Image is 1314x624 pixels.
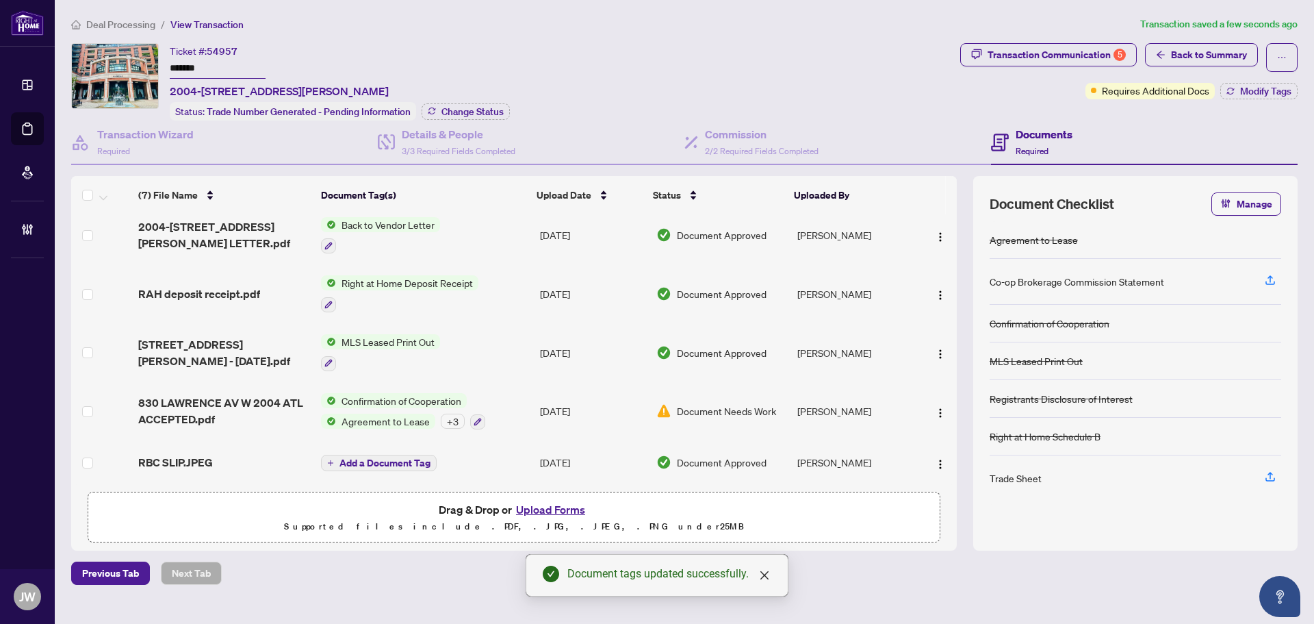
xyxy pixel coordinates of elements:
span: close [759,570,770,581]
span: Document Approved [677,227,766,242]
span: check-circle [543,566,559,582]
span: 2004-[STREET_ADDRESS][PERSON_NAME] LETTER.pdf [138,219,310,251]
button: Logo [929,224,951,246]
span: Document Needs Work [677,403,776,419]
span: Back to Vendor Letter [336,217,440,232]
div: Document tags updated successfully. [567,566,771,582]
h4: Transaction Wizard [97,126,194,142]
span: Trade Number Generated - Pending Information [207,105,411,118]
span: [STREET_ADDRESS][PERSON_NAME] - [DATE].pdf [138,336,310,369]
span: Document Approved [677,345,766,360]
img: Logo [935,349,946,360]
li: / [161,16,165,32]
span: Document Approved [677,455,766,470]
div: Confirmation of Cooperation [990,316,1109,331]
th: Status [647,176,788,214]
button: Status IconRight at Home Deposit Receipt [321,275,478,312]
span: Modify Tags [1240,86,1291,96]
span: Required [1016,146,1048,156]
span: MLS Leased Print Out [336,334,440,349]
img: Logo [935,290,946,301]
td: [PERSON_NAME] [792,440,916,484]
div: Agreement to Lease [990,232,1078,247]
button: Add a Document Tag [321,455,437,471]
td: [PERSON_NAME] [792,323,916,382]
span: Manage [1237,193,1272,215]
div: Status: [170,102,416,121]
td: [DATE] [534,264,651,323]
button: Status IconConfirmation of CooperationStatus IconAgreement to Lease+3 [321,393,485,430]
span: Add a Document Tag [339,458,430,468]
td: [DATE] [534,440,651,484]
img: Logo [935,459,946,470]
img: Document Status [656,403,671,419]
img: Document Status [656,455,671,470]
button: Change Status [422,103,510,120]
span: JW [19,587,36,606]
div: Trade Sheet [990,471,1042,486]
button: Logo [929,342,951,364]
span: 2004-[STREET_ADDRESS][PERSON_NAME] [170,83,389,99]
span: Document Approved [677,286,766,301]
img: Document Status [656,227,671,242]
button: Modify Tags [1220,83,1298,99]
button: Next Tab [161,562,222,585]
button: Logo [929,400,951,422]
th: Upload Date [531,176,647,214]
div: 5 [1113,49,1126,61]
span: 2/2 Required Fields Completed [705,146,819,156]
span: RBC SLIP.JPEG [138,454,213,471]
span: Previous Tab [82,562,139,584]
div: Ticket #: [170,43,237,59]
span: RAH deposit receipt.pdf [138,286,260,302]
span: 54957 [207,45,237,58]
span: Agreement to Lease [336,414,435,429]
h4: Documents [1016,126,1072,142]
td: [DATE] [534,323,651,382]
button: Transaction Communication5 [960,43,1137,66]
span: Confirmation of Cooperation [336,393,467,408]
td: [PERSON_NAME] [792,382,916,441]
a: Close [757,568,772,583]
span: 830 LAWRENCE AV W 2004 ATL ACCEPTED.pdf [138,395,310,427]
button: Previous Tab [71,562,150,585]
span: View Transaction [170,18,244,31]
td: [DATE] [534,382,651,441]
div: Transaction Communication [988,44,1126,66]
span: Back to Summary [1171,44,1247,66]
div: MLS Leased Print Out [990,353,1083,369]
img: Document Status [656,345,671,360]
span: Deal Processing [86,18,155,31]
span: Document Checklist [990,195,1114,214]
article: Transaction saved a few seconds ago [1140,16,1298,32]
button: Back to Summary [1145,43,1258,66]
span: Right at Home Deposit Receipt [336,275,478,290]
img: Status Icon [321,275,336,290]
img: Document Status [656,286,671,301]
th: (7) File Name [133,176,315,214]
img: Status Icon [321,217,336,232]
span: ellipsis [1277,53,1287,62]
span: plus [327,460,334,466]
th: Uploaded By [788,176,913,214]
h4: Commission [705,126,819,142]
span: Status [653,188,681,203]
button: Open asap [1259,576,1300,617]
button: Add a Document Tag [321,453,437,471]
td: [PERSON_NAME] [792,264,916,323]
span: Drag & Drop orUpload FormsSupported files include .PDF, .JPG, .JPEG, .PNG under25MB [88,492,940,543]
span: 3/3 Required Fields Completed [402,146,515,156]
span: Upload Date [537,188,591,203]
button: Manage [1211,192,1281,216]
span: Required [97,146,130,156]
button: Logo [929,283,951,305]
h4: Details & People [402,126,515,142]
img: Logo [935,232,946,242]
span: Drag & Drop or [439,501,589,519]
p: Supported files include .PDF, .JPG, .JPEG, .PNG under 25 MB [96,519,931,535]
td: [PERSON_NAME] [792,206,916,265]
button: Status IconBack to Vendor Letter [321,217,440,254]
img: Logo [935,408,946,419]
img: Status Icon [321,393,336,408]
button: Logo [929,451,951,473]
